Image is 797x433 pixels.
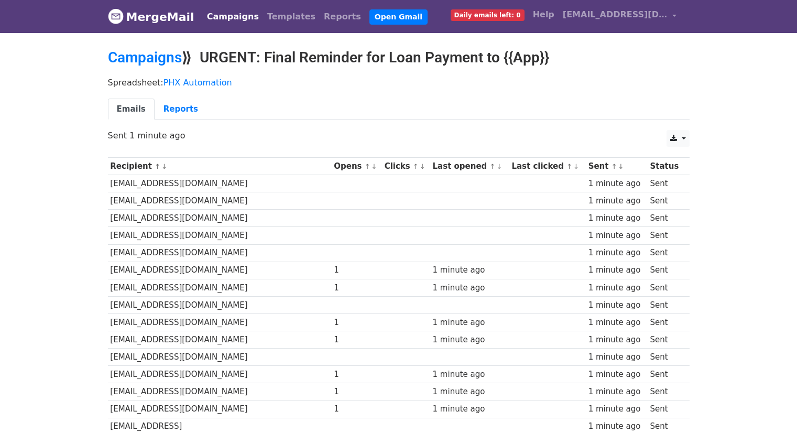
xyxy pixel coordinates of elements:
th: Sent [586,158,648,175]
a: Open Gmail [369,9,428,25]
div: 1 minute ago [588,178,645,190]
a: ↓ [573,163,579,170]
div: 1 [334,403,379,415]
div: 1 minute ago [588,386,645,398]
th: Last opened [430,158,509,175]
div: 1 [334,386,379,398]
td: Sent [648,331,684,349]
a: MergeMail [108,6,194,28]
td: Sent [648,400,684,418]
div: 1 [334,282,379,294]
th: Recipient [108,158,332,175]
a: Reports [155,99,207,120]
a: ↓ [618,163,624,170]
iframe: Chat Widget [745,383,797,433]
td: [EMAIL_ADDRESS][DOMAIN_NAME] [108,192,332,210]
td: [EMAIL_ADDRESS][DOMAIN_NAME] [108,210,332,227]
td: Sent [648,366,684,383]
th: Last clicked [509,158,586,175]
td: [EMAIL_ADDRESS][DOMAIN_NAME] [108,227,332,244]
div: 1 minute ago [588,282,645,294]
td: Sent [648,262,684,279]
td: Sent [648,244,684,262]
div: 1 minute ago [588,334,645,346]
a: ↓ [161,163,167,170]
h2: ⟫ URGENT: Final Reminder for Loan Payment to {{App}} [108,49,690,67]
td: [EMAIL_ADDRESS][DOMAIN_NAME] [108,279,332,296]
a: ↑ [413,163,419,170]
th: Clicks [382,158,430,175]
td: Sent [648,192,684,210]
img: MergeMail logo [108,8,124,24]
td: Sent [648,313,684,331]
td: [EMAIL_ADDRESS][DOMAIN_NAME] [108,296,332,313]
a: [EMAIL_ADDRESS][DOMAIN_NAME] [559,4,681,29]
a: ↑ [566,163,572,170]
th: Opens [331,158,381,175]
div: 1 minute ago [433,317,507,329]
div: 1 [334,334,379,346]
div: 1 minute ago [588,299,645,311]
div: 1 minute ago [588,212,645,224]
div: 1 minute ago [433,369,507,381]
td: Sent [648,349,684,366]
a: Reports [320,6,365,27]
div: 1 minute ago [588,247,645,259]
td: [EMAIL_ADDRESS][DOMAIN_NAME] [108,400,332,418]
div: 1 [334,317,379,329]
th: Status [648,158,684,175]
div: 1 minute ago [588,264,645,276]
td: Sent [648,210,684,227]
span: Daily emails left: 0 [451,9,525,21]
a: Emails [108,99,155,120]
td: [EMAIL_ADDRESS][DOMAIN_NAME] [108,313,332,331]
td: [EMAIL_ADDRESS][DOMAIN_NAME] [108,244,332,262]
span: [EMAIL_ADDRESS][DOMAIN_NAME] [563,8,668,21]
a: Daily emails left: 0 [446,4,529,25]
td: [EMAIL_ADDRESS][DOMAIN_NAME] [108,175,332,192]
p: Spreadsheet: [108,77,690,88]
td: [EMAIL_ADDRESS][DOMAIN_NAME] [108,262,332,279]
td: Sent [648,227,684,244]
td: Sent [648,296,684,313]
a: PHX Automation [163,78,232,88]
div: 1 minute ago [588,420,645,432]
div: 1 minute ago [588,351,645,363]
div: 1 minute ago [433,403,507,415]
a: Help [529,4,559,25]
a: ↓ [496,163,502,170]
a: ↑ [612,163,617,170]
td: Sent [648,175,684,192]
td: [EMAIL_ADDRESS][DOMAIN_NAME] [108,331,332,349]
div: 1 minute ago [588,403,645,415]
div: 1 minute ago [433,386,507,398]
a: ↑ [490,163,496,170]
a: ↓ [420,163,425,170]
div: 1 minute ago [588,195,645,207]
div: 1 minute ago [433,334,507,346]
a: Templates [263,6,320,27]
td: [EMAIL_ADDRESS][DOMAIN_NAME] [108,349,332,366]
td: [EMAIL_ADDRESS][DOMAIN_NAME] [108,383,332,400]
p: Sent 1 minute ago [108,130,690,141]
div: 1 minute ago [433,264,507,276]
a: Campaigns [108,49,182,66]
a: ↓ [371,163,377,170]
div: 1 [334,369,379,381]
div: 1 minute ago [588,369,645,381]
td: Sent [648,383,684,400]
a: ↑ [155,163,160,170]
a: ↑ [365,163,370,170]
div: 1 minute ago [433,282,507,294]
div: 1 minute ago [588,317,645,329]
div: 1 [334,264,379,276]
a: Campaigns [203,6,263,27]
td: [EMAIL_ADDRESS][DOMAIN_NAME] [108,366,332,383]
div: 1 minute ago [588,230,645,242]
td: Sent [648,279,684,296]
